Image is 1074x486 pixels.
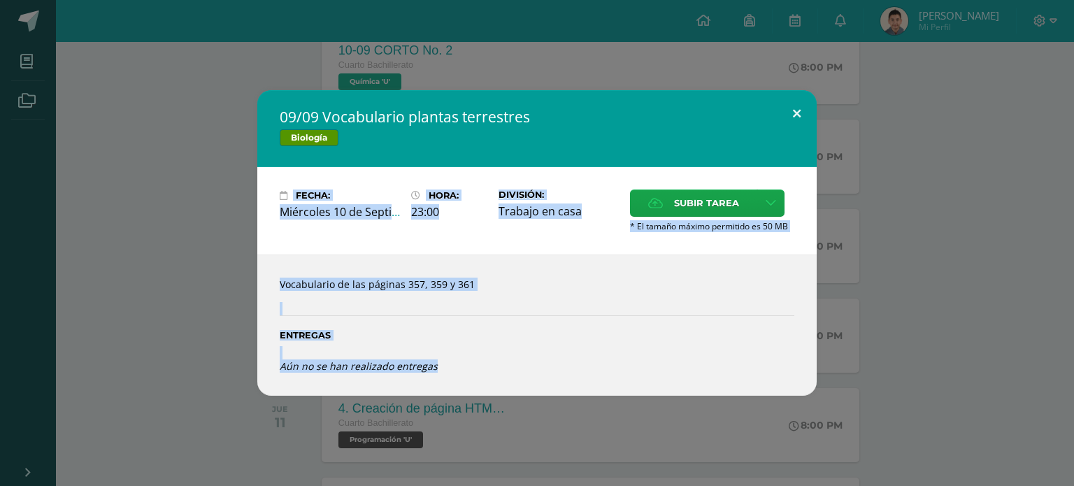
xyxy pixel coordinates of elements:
label: División: [499,190,619,200]
span: Biología [280,129,338,146]
span: Subir tarea [674,190,739,216]
span: Hora: [429,190,459,201]
button: Close (Esc) [777,90,817,138]
div: 23:00 [411,204,487,220]
div: Vocabulario de las páginas 357, 359 y 361 [257,255,817,396]
div: Miércoles 10 de Septiembre [280,204,400,220]
span: Fecha: [296,190,330,201]
div: Trabajo en casa [499,203,619,219]
label: Entregas [280,330,794,341]
i: Aún no se han realizado entregas [280,359,438,373]
h2: 09/09 Vocabulario plantas terrestres [280,107,794,127]
span: * El tamaño máximo permitido es 50 MB [630,220,794,232]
